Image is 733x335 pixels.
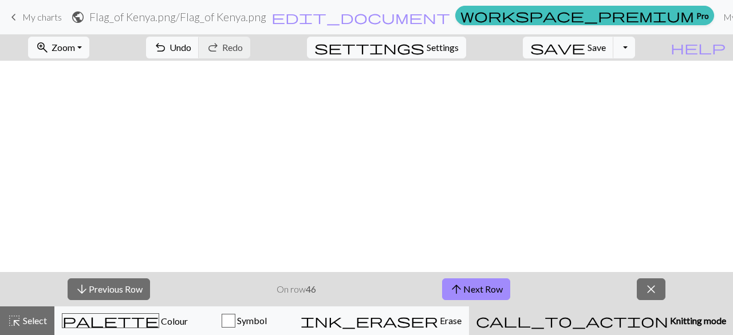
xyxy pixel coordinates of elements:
span: My charts [22,11,62,22]
span: save [530,40,585,56]
a: Pro [455,6,714,25]
p: On row [277,282,316,296]
span: undo [153,40,167,56]
span: ink_eraser [301,313,438,329]
span: Settings [427,41,459,54]
span: edit_document [271,9,450,25]
span: Save [588,42,606,53]
span: public [71,9,85,25]
span: settings [314,40,424,56]
span: zoom_in [36,40,49,56]
span: Symbol [235,315,267,326]
span: Erase [438,315,462,326]
span: arrow_upward [450,281,463,297]
i: Settings [314,41,424,54]
button: Erase [293,306,469,335]
span: arrow_downward [75,281,89,297]
a: My charts [7,7,62,27]
button: Save [523,37,614,58]
span: keyboard_arrow_left [7,9,21,25]
button: Next Row [442,278,510,300]
button: Previous Row [68,278,150,300]
button: Knitting mode [469,306,733,335]
h2: Flag_of Kenya.png / Flag_of Kenya.png [89,10,266,23]
button: Undo [146,37,199,58]
span: Undo [170,42,191,53]
button: Symbol [195,306,293,335]
span: palette [62,313,159,329]
span: highlight_alt [7,313,21,329]
span: Colour [159,316,188,326]
button: Colour [54,306,195,335]
span: Select [21,315,47,326]
span: Zoom [52,42,75,53]
button: SettingsSettings [307,37,466,58]
span: Knitting mode [668,315,726,326]
button: Zoom [28,37,89,58]
span: call_to_action [476,313,668,329]
span: help [671,40,726,56]
span: close [644,281,658,297]
span: workspace_premium [460,7,694,23]
strong: 46 [306,283,316,294]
